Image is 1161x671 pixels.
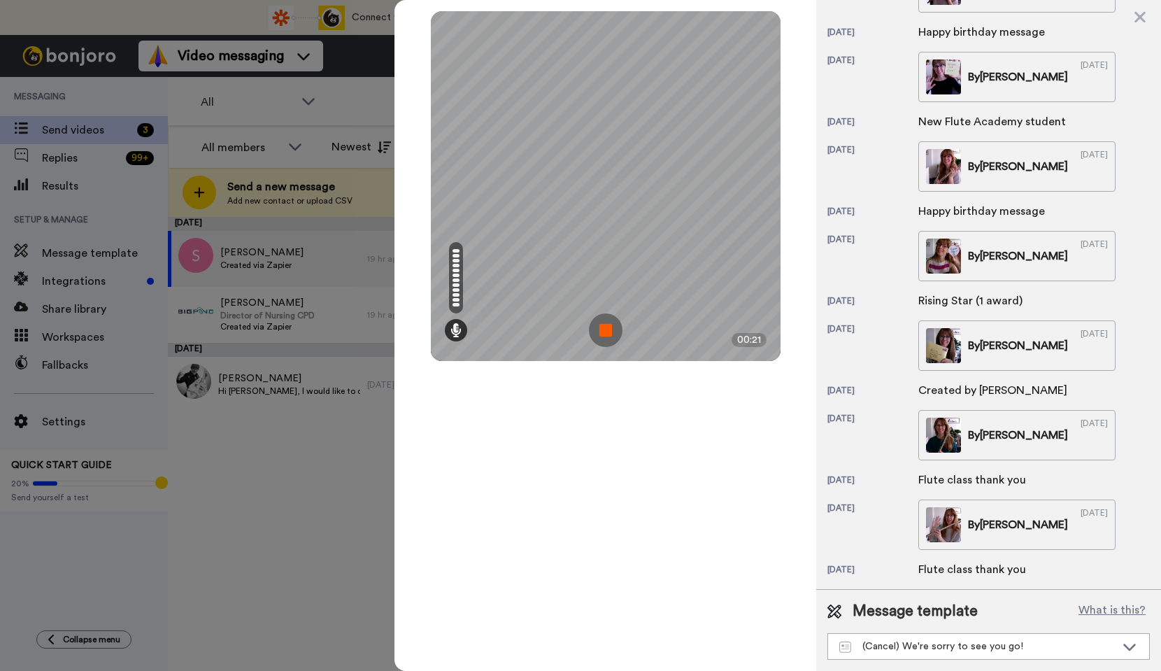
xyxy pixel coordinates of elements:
div: [DATE] [827,144,918,192]
img: 0d62e605-38b4-46b3-a487-b140b451765e-thumb.jpg [926,507,961,542]
a: By[PERSON_NAME][DATE] [918,141,1116,192]
div: By [PERSON_NAME] [968,516,1068,533]
div: By [PERSON_NAME] [968,158,1068,175]
div: Flute class thank you [918,472,1026,488]
div: [DATE] [1081,239,1108,274]
div: [DATE] [827,116,918,130]
div: Created by [PERSON_NAME] [918,382,1067,399]
div: [DATE] [827,502,918,550]
div: [DATE] [827,234,918,281]
img: c882fbe4-ec2e-48a9-89d5-369cb91a0995-thumb.jpg [926,418,961,453]
div: 00:21 [732,333,767,347]
div: Rising Star (1 award) [918,292,1023,309]
img: Message-temps.svg [839,642,851,653]
a: By[PERSON_NAME][DATE] [918,320,1116,371]
div: (Cancel) We're sorry to see you go! [839,640,1116,654]
div: [DATE] [827,323,918,371]
div: [DATE] [827,385,918,399]
div: [DATE] [827,474,918,488]
div: [DATE] [827,206,918,220]
a: By[PERSON_NAME][DATE] [918,500,1116,550]
img: 5b0f7030-cd45-4cb0-9a0f-f3426146101b-thumb.jpg [926,239,961,274]
div: New Flute Academy student [918,113,1066,130]
img: 0dbbe93f-fe54-4151-b16d-78e979abdb31-thumb.jpg [926,149,961,184]
a: By[PERSON_NAME][DATE] [918,410,1116,460]
div: [DATE] [1081,507,1108,542]
div: [DATE] [827,413,918,460]
div: By [PERSON_NAME] [968,337,1068,354]
div: [DATE] [1081,418,1108,453]
a: By[PERSON_NAME][DATE] [918,231,1116,281]
span: Message template [853,601,978,622]
div: [DATE] [827,295,918,309]
button: What is this? [1074,601,1150,622]
div: Flute class thank you [918,561,1026,578]
div: Happy birthday message [918,203,1045,220]
div: [DATE] [827,564,918,578]
div: By [PERSON_NAME] [968,427,1068,444]
img: ic_record_stop.svg [589,313,622,347]
div: By [PERSON_NAME] [968,248,1068,264]
div: [DATE] [1081,328,1108,363]
img: dfc5dece-8146-498a-89b5-2f8f713d8cd7-thumb.jpg [926,328,961,363]
div: [DATE] [1081,149,1108,184]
